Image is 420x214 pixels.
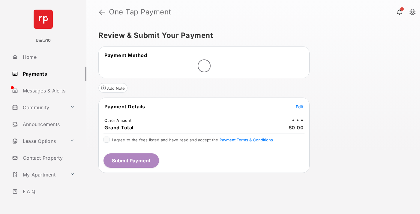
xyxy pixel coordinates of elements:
[98,32,403,39] h5: Review & Submit Your Payment
[10,100,67,115] a: Community
[104,125,133,131] span: Grand Total
[10,83,86,98] a: Messages & Alerts
[10,151,86,165] a: Contact Property
[10,50,86,64] a: Home
[34,10,53,29] img: svg+xml;base64,PHN2ZyB4bWxucz0iaHR0cDovL3d3dy53My5vcmcvMjAwMC9zdmciIHdpZHRoPSI2NCIgaGVpZ2h0PSI2NC...
[10,134,67,148] a: Lease Options
[296,104,304,109] span: Edit
[10,167,67,182] a: My Apartment
[220,137,273,142] button: I agree to the fees listed and have read and accept the
[104,52,147,58] span: Payment Method
[10,184,86,199] a: F.A.Q.
[36,38,51,44] p: Unita10
[296,104,304,110] button: Edit
[109,8,171,16] strong: One Tap Payment
[98,83,127,93] button: Add Note
[112,137,273,142] span: I agree to the fees listed and have read and accept the
[10,67,86,81] a: Payments
[104,104,145,110] span: Payment Details
[10,117,86,131] a: Announcements
[289,125,304,131] span: $0.00
[104,118,132,123] td: Other Amount
[103,153,159,168] button: Submit Payment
